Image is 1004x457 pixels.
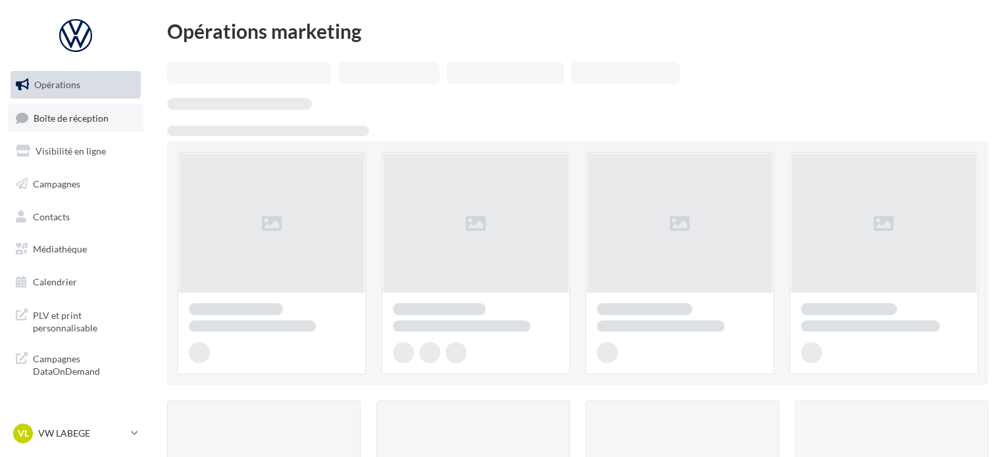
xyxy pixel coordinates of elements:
a: Visibilité en ligne [8,137,143,165]
a: Calendrier [8,268,143,296]
span: Campagnes [33,178,80,189]
a: Contacts [8,203,143,231]
a: PLV et print personnalisable [8,301,143,340]
p: VW LABEGE [38,427,126,440]
span: VL [18,427,29,440]
span: Boîte de réception [34,112,109,123]
a: VL VW LABEGE [11,421,141,446]
div: Opérations marketing [167,21,988,41]
span: Campagnes DataOnDemand [33,350,136,378]
span: Calendrier [33,276,77,287]
span: Opérations [34,79,80,90]
span: Médiathèque [33,243,87,254]
a: Boîte de réception [8,104,143,132]
span: Contacts [33,210,70,222]
a: Campagnes DataOnDemand [8,345,143,383]
a: Médiathèque [8,235,143,263]
span: Visibilité en ligne [36,145,106,156]
span: PLV et print personnalisable [33,306,136,335]
a: Opérations [8,71,143,99]
a: Campagnes [8,170,143,198]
